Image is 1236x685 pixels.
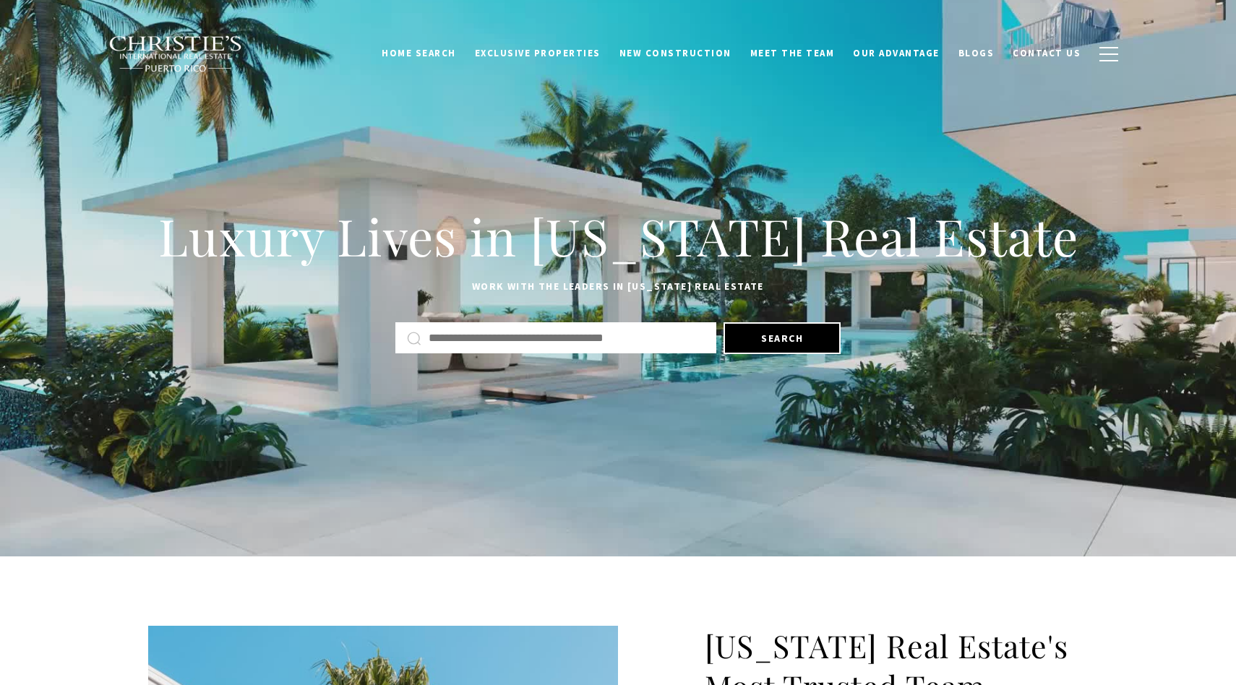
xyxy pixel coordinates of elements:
[619,47,731,59] span: New Construction
[148,278,1088,296] p: Work with the leaders in [US_STATE] Real Estate
[108,35,243,73] img: Christie's International Real Estate black text logo
[475,47,601,59] span: Exclusive Properties
[844,40,949,67] a: Our Advantage
[148,204,1088,268] h1: Luxury Lives in [US_STATE] Real Estate
[1013,47,1081,59] span: Contact Us
[724,322,841,354] button: Search
[465,40,610,67] a: Exclusive Properties
[853,47,940,59] span: Our Advantage
[741,40,844,67] a: Meet the Team
[949,40,1004,67] a: Blogs
[958,47,995,59] span: Blogs
[372,40,465,67] a: Home Search
[610,40,741,67] a: New Construction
